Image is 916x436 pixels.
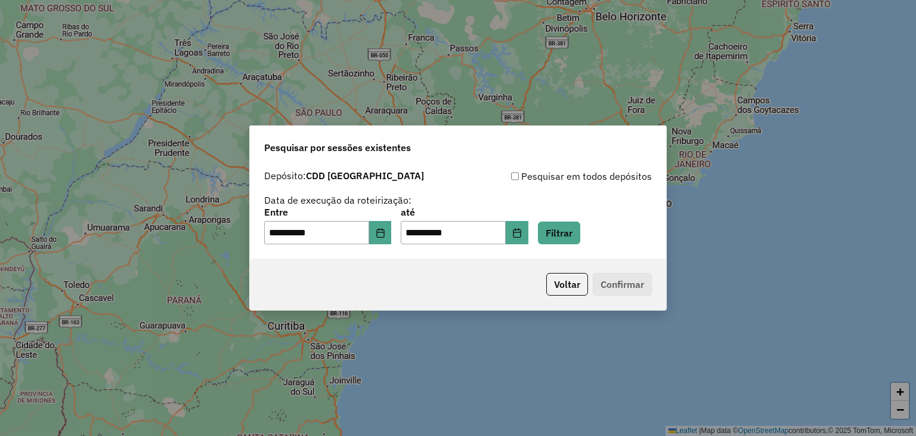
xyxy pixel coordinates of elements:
[264,168,424,183] label: Depósito:
[538,222,580,244] button: Filtrar
[458,169,652,183] div: Pesquisar em todos depósitos
[264,205,391,219] label: Entre
[264,193,411,207] label: Data de execução da roteirização:
[306,170,424,182] strong: CDD [GEOGRAPHIC_DATA]
[401,205,528,219] label: até
[369,221,392,245] button: Choose Date
[506,221,528,245] button: Choose Date
[546,273,588,296] button: Voltar
[264,140,411,155] span: Pesquisar por sessões existentes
